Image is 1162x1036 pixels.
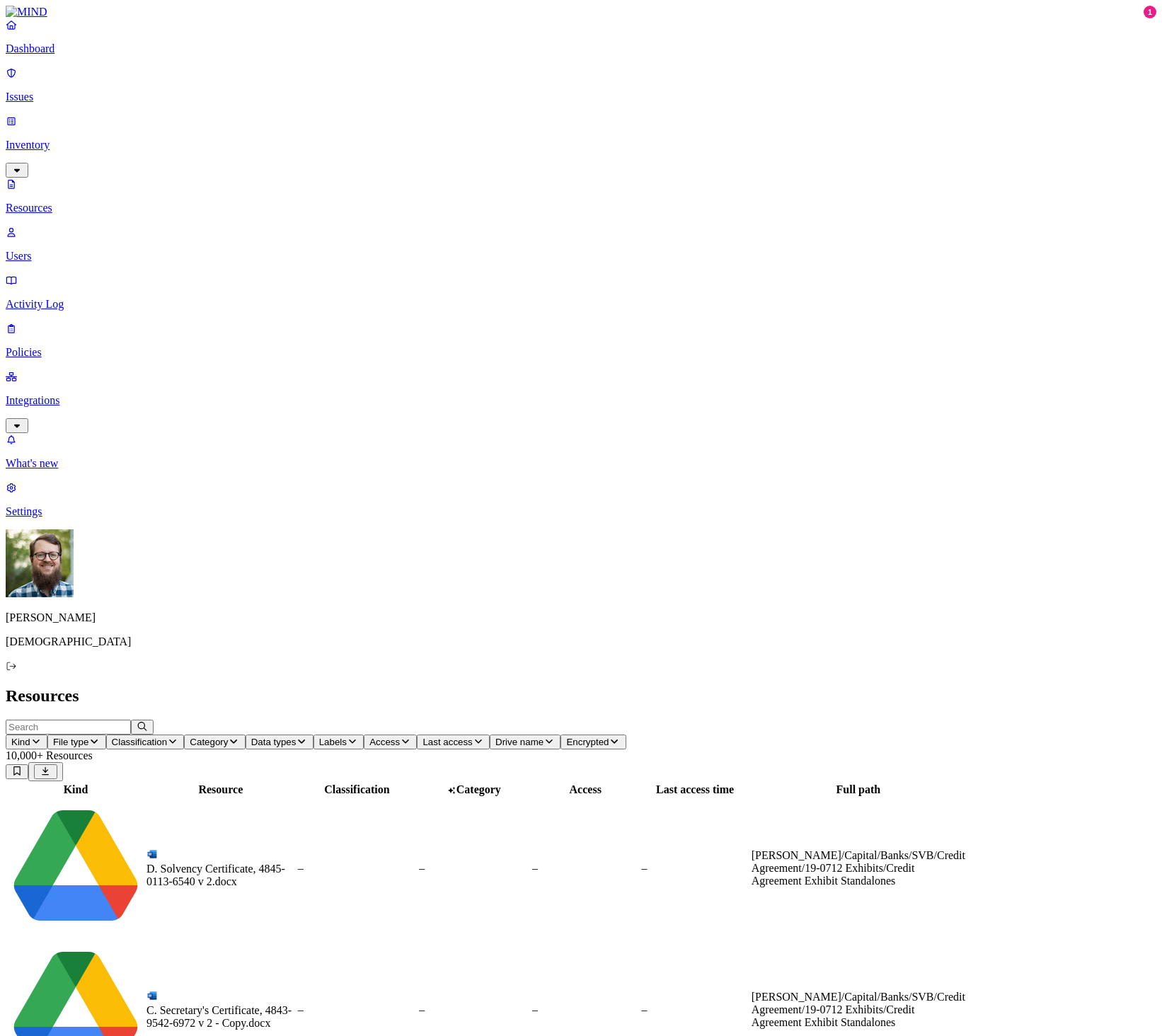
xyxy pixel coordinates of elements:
[8,783,144,796] div: Kind
[6,91,1156,103] p: Issues
[146,1004,295,1030] div: C. Secretary's Certificate, 4843-9542-6972 v 2 - Copy.docx
[419,1003,425,1015] span: –
[251,737,297,747] span: Data types
[419,862,425,874] span: –
[6,394,1156,407] p: Integrations
[1144,6,1156,18] div: 1
[456,783,501,795] span: Category
[6,67,1156,103] a: Issues
[6,346,1156,359] p: Policies
[641,783,748,796] div: Last access time
[532,1003,538,1015] span: –
[369,737,400,747] span: Access
[495,737,543,747] span: Drive name
[6,322,1156,359] a: Policies
[146,783,295,796] div: Resource
[566,737,609,747] span: Encrypted
[6,481,1156,518] a: Settings
[6,720,131,735] input: Search
[641,862,647,874] span: –
[6,202,1156,214] p: Resources
[6,139,1156,151] p: Inventory
[146,863,295,888] div: D. Solvency Certificate, 4845-0113-6540 v 2.docx
[6,18,1156,55] a: Dashboard
[6,226,1156,263] a: Users
[53,737,88,747] span: File type
[6,298,1156,311] p: Activity Log
[422,737,472,747] span: Last access
[146,848,158,860] img: microsoft-word
[6,250,1156,263] p: Users
[6,42,1156,55] p: Dashboard
[752,991,965,1029] div: [PERSON_NAME]/Capital/Banks/SVB/Credit Agreement/19-0712 Exhibits/Credit Agreement Exhibit Standa...
[532,783,639,796] div: Access
[752,783,965,796] div: Full path
[146,990,158,1001] img: microsoft-word
[6,505,1156,518] p: Settings
[190,737,228,747] span: Category
[6,529,74,597] img: Rick Heil
[641,1003,647,1015] span: –
[6,433,1156,470] a: What's new
[6,115,1156,175] a: Inventory
[319,737,347,747] span: Labels
[11,737,30,747] span: Kind
[6,457,1156,470] p: What's new
[6,6,47,18] img: MIND
[532,862,538,874] span: –
[112,737,168,747] span: Classification
[8,799,144,935] img: google-drive
[6,611,1156,624] p: [PERSON_NAME]
[298,783,416,796] div: Classification
[6,370,1156,431] a: Integrations
[6,635,1156,648] p: [DEMOGRAPHIC_DATA]
[6,178,1156,214] a: Resources
[6,749,93,761] span: 10,000+ Resources
[298,1003,304,1015] span: –
[6,6,1156,18] a: MIND
[298,862,304,874] span: –
[752,849,965,887] div: [PERSON_NAME]/Capital/Banks/SVB/Credit Agreement/19-0712 Exhibits/Credit Agreement Exhibit Standa...
[6,686,1156,706] h2: Resources
[6,274,1156,311] a: Activity Log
